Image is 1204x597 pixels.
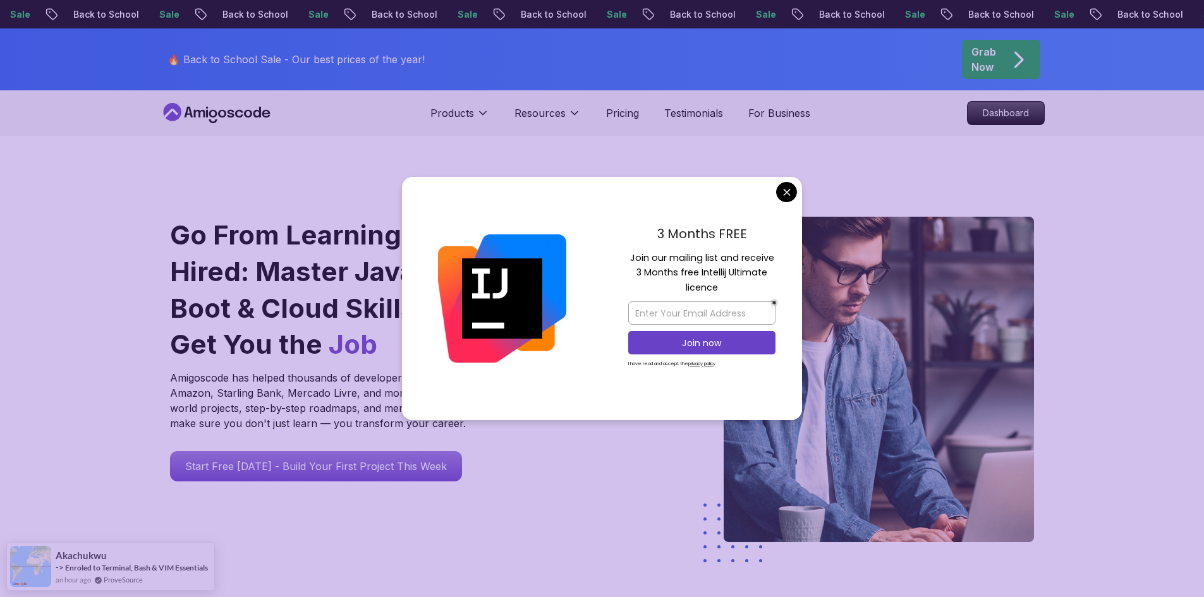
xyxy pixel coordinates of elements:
[430,106,489,131] button: Products
[170,451,462,481] a: Start Free [DATE] - Build Your First Project This Week
[664,106,723,121] a: Testimonials
[748,106,810,121] a: For Business
[514,106,581,131] button: Resources
[496,8,581,21] p: Back to School
[346,8,432,21] p: Back to School
[48,8,134,21] p: Back to School
[170,217,518,363] h1: Go From Learning to Hired: Master Java, Spring Boot & Cloud Skills That Get You the
[134,8,174,21] p: Sale
[56,550,107,561] span: Akachukwu
[645,8,731,21] p: Back to School
[880,8,920,21] p: Sale
[10,546,51,587] img: provesource social proof notification image
[731,8,771,21] p: Sale
[197,8,283,21] p: Back to School
[514,106,566,121] p: Resources
[432,8,473,21] p: Sale
[967,101,1045,125] a: Dashboard
[56,562,64,572] span: ->
[430,106,474,121] p: Products
[724,217,1034,542] img: hero
[104,574,143,585] a: ProveSource
[606,106,639,121] a: Pricing
[329,328,377,360] span: Job
[943,8,1029,21] p: Back to School
[794,8,880,21] p: Back to School
[1092,8,1178,21] p: Back to School
[283,8,324,21] p: Sale
[56,574,91,585] span: an hour ago
[971,44,996,75] p: Grab Now
[167,52,425,67] p: 🔥 Back to School Sale - Our best prices of the year!
[1029,8,1069,21] p: Sale
[65,562,208,573] a: Enroled to Terminal, Bash & VIM Essentials
[581,8,622,21] p: Sale
[968,102,1044,124] p: Dashboard
[170,370,473,431] p: Amigoscode has helped thousands of developers land roles at Amazon, Starling Bank, Mercado Livre,...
